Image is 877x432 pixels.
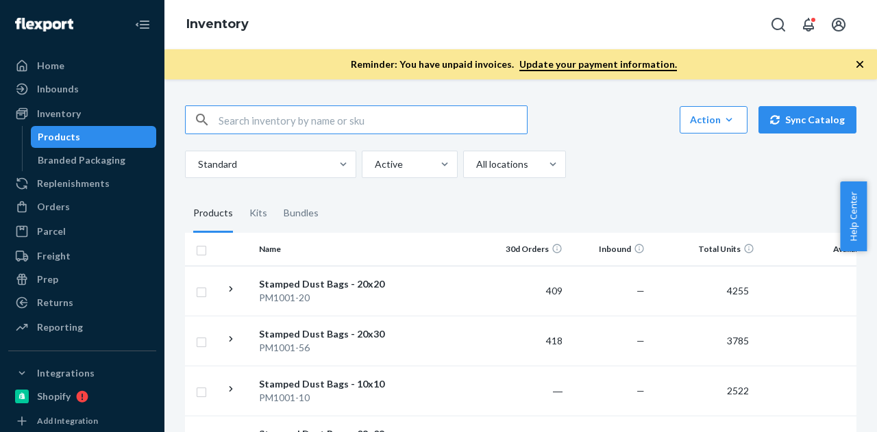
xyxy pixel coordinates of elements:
div: Bundles [284,194,319,233]
button: Close Navigation [129,11,156,38]
a: Inventory [8,103,156,125]
span: 4255 [721,285,754,296]
a: Parcel [8,220,156,242]
a: Prep [8,268,156,290]
p: Reminder: You have unpaid invoices. [351,58,677,71]
div: Kits [249,194,267,233]
img: Flexport logo [15,18,73,31]
a: Inventory [186,16,249,31]
input: Active [373,157,375,171]
span: 3785 [721,335,754,346]
a: Shopify [8,385,156,407]
a: Reporting [8,316,156,338]
a: Products [31,126,157,148]
span: — [637,385,645,396]
div: Parcel [37,225,66,238]
a: Update your payment information. [519,58,677,71]
td: 409 [486,266,568,316]
button: Integrations [8,362,156,384]
input: Standard [197,157,198,171]
div: PM1001-56 [259,341,402,355]
a: Branded Packaging [31,149,157,171]
input: All locations [475,157,476,171]
button: Open notifications [795,11,822,38]
th: Name [254,233,408,266]
a: Home [8,55,156,77]
div: Reporting [37,320,83,334]
th: Total Units [650,233,760,266]
td: ― [486,366,568,416]
div: Action [690,113,737,127]
input: Search inventory by name or sku [219,106,527,134]
td: 418 [486,316,568,366]
span: — [637,285,645,296]
div: Products [38,130,80,144]
div: Stamped Dust Bags - 20x20 [259,277,402,291]
span: 2522 [721,385,754,396]
div: Add Integration [37,415,98,427]
ol: breadcrumbs [175,5,260,45]
button: Help Center [840,181,867,251]
a: Inbounds [8,78,156,100]
div: Integrations [37,366,95,380]
div: Branded Packaging [38,153,125,167]
button: Action [680,106,748,134]
div: Orders [37,200,70,214]
span: — [637,335,645,346]
button: Open Search Box [765,11,792,38]
th: Inbound [568,233,650,266]
a: Add Integration [8,413,156,429]
div: Shopify [37,390,71,403]
div: Stamped Dust Bags - 10x10 [259,377,402,391]
div: Products [193,194,233,233]
button: Sync Catalog [758,106,856,134]
a: Replenishments [8,173,156,194]
a: Orders [8,196,156,218]
div: Freight [37,249,71,263]
div: PM1001-10 [259,391,402,405]
a: Returns [8,292,156,314]
div: Stamped Dust Bags - 20x30 [259,327,402,341]
div: Home [37,59,64,73]
div: Prep [37,272,58,286]
div: Replenishments [37,177,110,190]
div: Inventory [37,107,81,120]
a: Freight [8,245,156,267]
div: Inbounds [37,82,79,96]
th: 30d Orders [486,233,568,266]
button: Open account menu [825,11,852,38]
div: PM1001-20 [259,291,402,305]
div: Returns [37,296,73,309]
